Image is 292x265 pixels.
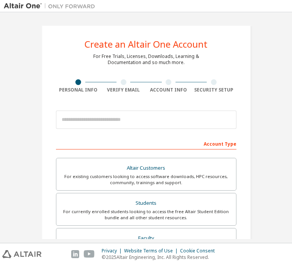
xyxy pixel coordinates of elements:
[2,250,41,258] img: altair_logo.svg
[84,250,95,258] img: youtube.svg
[56,137,236,149] div: Account Type
[146,87,191,93] div: Account Info
[180,248,219,254] div: Cookie Consent
[102,248,124,254] div: Privacy
[61,173,231,186] div: For existing customers looking to access software downloads, HPC resources, community, trainings ...
[56,87,101,93] div: Personal Info
[61,163,231,173] div: Altair Customers
[61,233,231,244] div: Faculty
[4,2,99,10] img: Altair One
[191,87,236,93] div: Security Setup
[101,87,146,93] div: Verify Email
[102,254,219,260] p: © 2025 Altair Engineering, Inc. All Rights Reserved.
[124,248,180,254] div: Website Terms of Use
[85,40,207,49] div: Create an Altair One Account
[61,198,231,209] div: Students
[61,209,231,221] div: For currently enrolled students looking to access the free Altair Student Edition bundle and all ...
[93,53,199,66] div: For Free Trials, Licenses, Downloads, Learning & Documentation and so much more.
[71,250,79,258] img: linkedin.svg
